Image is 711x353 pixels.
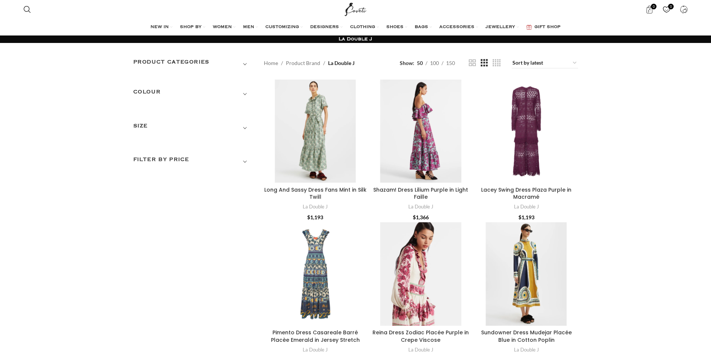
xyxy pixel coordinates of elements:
[651,4,657,9] span: 0
[413,214,429,220] bdi: 1,366
[264,186,367,201] a: Long And Sassy Dress Fans Mint in Silk Twill
[133,122,253,134] h3: SIZE
[373,186,468,201] a: Shazam! Dress Lilium Purple in Light Faille
[526,20,561,35] a: GIFT SHOP
[150,20,172,35] a: NEW IN
[271,329,360,344] a: Pimento Dress Casareale Barré Placèe Emerald in Jersey Stretch
[150,24,169,30] span: NEW IN
[534,24,561,30] span: GIFT SHOP
[439,20,478,35] a: ACCESSORIES
[481,186,571,201] a: Lacey Swing Dress Plaza Purple in Macramé
[265,20,303,35] a: CUSTOMIZING
[133,58,253,71] h3: Product categories
[343,6,368,12] a: Site logo
[307,214,323,220] bdi: 1,193
[213,20,236,35] a: WOMEN
[481,329,572,344] a: Sundowner Dress Mudejar Placée Blue in Cotton Poplin
[20,2,35,17] a: Search
[369,222,473,326] a: Reina Dress Zodiac Placée Purple in Crepe Viscose
[180,20,205,35] a: SHOP BY
[310,20,343,35] a: DESIGNERS
[264,80,367,183] a: Long And Sassy Dress Fans Mint in Silk Twill
[518,214,521,220] span: $
[526,25,532,30] img: GiftBag
[303,203,328,210] a: La Double J
[243,24,254,30] span: MEN
[372,329,469,344] a: Reina Dress Zodiac Placée Purple in Crepe Viscose
[659,2,674,17] div: My Wishlist
[518,214,534,220] bdi: 1,193
[486,20,519,35] a: JEWELLERY
[475,80,578,183] a: Lacey Swing Dress Plaza Purple in Macramé
[133,88,253,100] h3: COLOUR
[642,2,657,17] a: 0
[133,155,253,168] h3: Filter by price
[415,20,432,35] a: BAGS
[514,203,539,210] a: La Double J
[415,24,428,30] span: BAGS
[180,24,202,30] span: SHOP BY
[307,214,310,220] span: $
[264,222,367,326] a: Pimento Dress Casareale Barré Placèe Emerald in Jersey Stretch
[20,20,692,35] div: Main navigation
[213,24,232,30] span: WOMEN
[265,24,299,30] span: CUSTOMIZING
[486,24,515,30] span: JEWELLERY
[659,2,674,17] a: 0
[350,24,375,30] span: CLOTHING
[386,24,403,30] span: SHOES
[386,20,407,35] a: SHOES
[310,24,339,30] span: DESIGNERS
[668,4,674,9] span: 0
[475,222,578,326] a: Sundowner Dress Mudejar Placée Blue in Cotton Poplin
[408,203,433,210] a: La Double J
[350,20,379,35] a: CLOTHING
[243,20,258,35] a: MEN
[439,24,474,30] span: ACCESSORIES
[413,214,416,220] span: $
[369,80,473,183] a: Shazam! Dress Lilium Purple in Light Faille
